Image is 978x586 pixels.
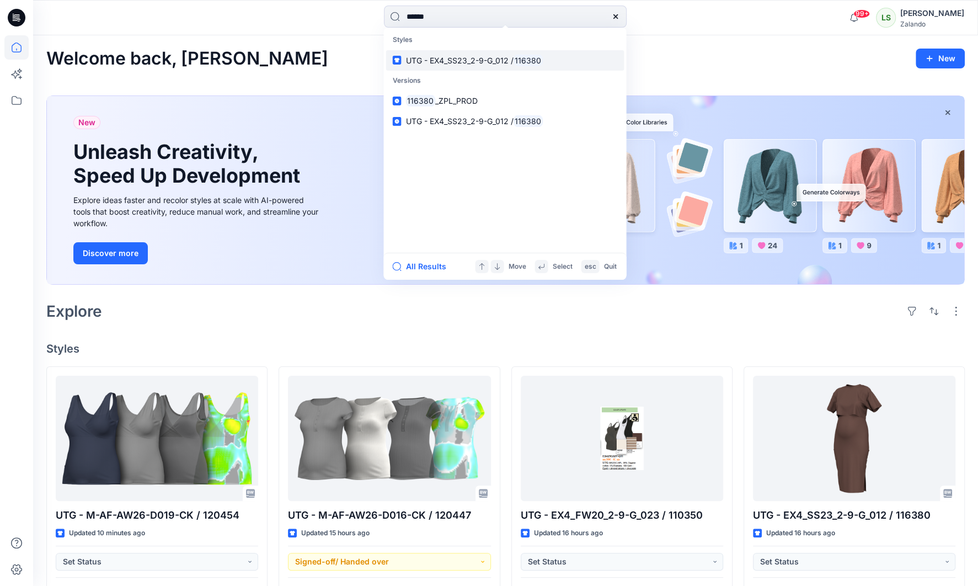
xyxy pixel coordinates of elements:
[753,376,955,501] a: UTG - EX4_SS23_2-9-G_012 / 116380
[386,71,624,91] p: Versions
[69,528,145,539] p: Updated 10 minutes ago
[766,528,835,539] p: Updated 16 hours ago
[508,261,526,273] p: Move
[876,8,896,28] div: LS
[513,115,543,127] mark: 116380
[386,90,624,111] a: 116380_ZPL_PROD
[521,376,723,501] a: UTG - EX4_FW20_2-9-G_023 / 110350
[521,508,723,523] p: UTG - EX4_FW20_2-9-G_023 / 110350
[916,49,965,68] button: New
[46,342,965,355] h4: Styles
[288,376,490,501] a: UTG - M-AF-AW26-D016-CK / 120447
[584,261,596,273] p: esc
[73,242,322,264] a: Discover more
[405,116,513,126] span: UTG - EX4_SS23_2-9-G_012 /
[853,9,870,18] span: 99+
[603,261,616,273] p: Quit
[73,242,148,264] button: Discover more
[900,7,964,20] div: [PERSON_NAME]
[900,20,964,28] div: Zalando
[386,111,624,131] a: UTG - EX4_SS23_2-9-G_012 /116380
[392,260,453,273] button: All Results
[56,508,258,523] p: UTG - M-AF-AW26-D019-CK / 120454
[435,96,478,105] span: _ZPL_PROD
[46,49,328,69] h2: Welcome back, [PERSON_NAME]
[552,261,572,273] p: Select
[534,528,603,539] p: Updated 16 hours ago
[73,194,322,229] div: Explore ideas faster and recolor styles at scale with AI-powered tools that boost creativity, red...
[288,508,490,523] p: UTG - M-AF-AW26-D016-CK / 120447
[73,140,305,188] h1: Unleash Creativity, Speed Up Development
[78,116,95,129] span: New
[386,50,624,71] a: UTG - EX4_SS23_2-9-G_012 /116380
[46,302,102,320] h2: Explore
[301,528,370,539] p: Updated 15 hours ago
[753,508,955,523] p: UTG - EX4_SS23_2-9-G_012 / 116380
[405,94,435,107] mark: 116380
[386,30,624,50] p: Styles
[56,376,258,501] a: UTG - M-AF-AW26-D019-CK / 120454
[513,54,543,67] mark: 116380
[405,56,513,65] span: UTG - EX4_SS23_2-9-G_012 /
